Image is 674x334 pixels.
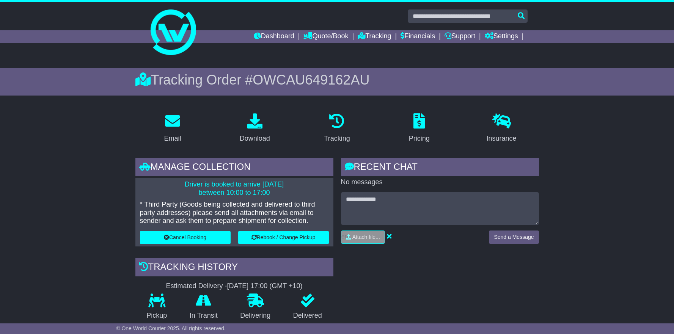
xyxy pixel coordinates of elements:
[135,72,539,88] div: Tracking Order #
[401,30,435,43] a: Financials
[135,158,333,178] div: Manage collection
[140,201,329,225] p: * Third Party (Goods being collected and delivered to third party addresses) please send all atta...
[324,133,350,144] div: Tracking
[135,258,333,278] div: Tracking history
[229,312,282,320] p: Delivering
[341,158,539,178] div: RECENT CHAT
[303,30,348,43] a: Quote/Book
[135,312,179,320] p: Pickup
[409,133,430,144] div: Pricing
[159,111,186,146] a: Email
[341,178,539,187] p: No messages
[164,133,181,144] div: Email
[404,111,435,146] a: Pricing
[140,231,231,244] button: Cancel Booking
[253,72,369,88] span: OWCAU649162AU
[135,282,333,290] div: Estimated Delivery -
[358,30,391,43] a: Tracking
[319,111,355,146] a: Tracking
[482,111,522,146] a: Insurance
[116,325,226,331] span: © One World Courier 2025. All rights reserved.
[445,30,475,43] a: Support
[489,231,539,244] button: Send a Message
[254,30,294,43] a: Dashboard
[487,133,517,144] div: Insurance
[178,312,229,320] p: In Transit
[227,282,303,290] div: [DATE] 17:00 (GMT +10)
[235,111,275,146] a: Download
[240,133,270,144] div: Download
[238,231,329,244] button: Rebook / Change Pickup
[282,312,333,320] p: Delivered
[140,180,329,197] p: Driver is booked to arrive [DATE] between 10:00 to 17:00
[485,30,518,43] a: Settings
